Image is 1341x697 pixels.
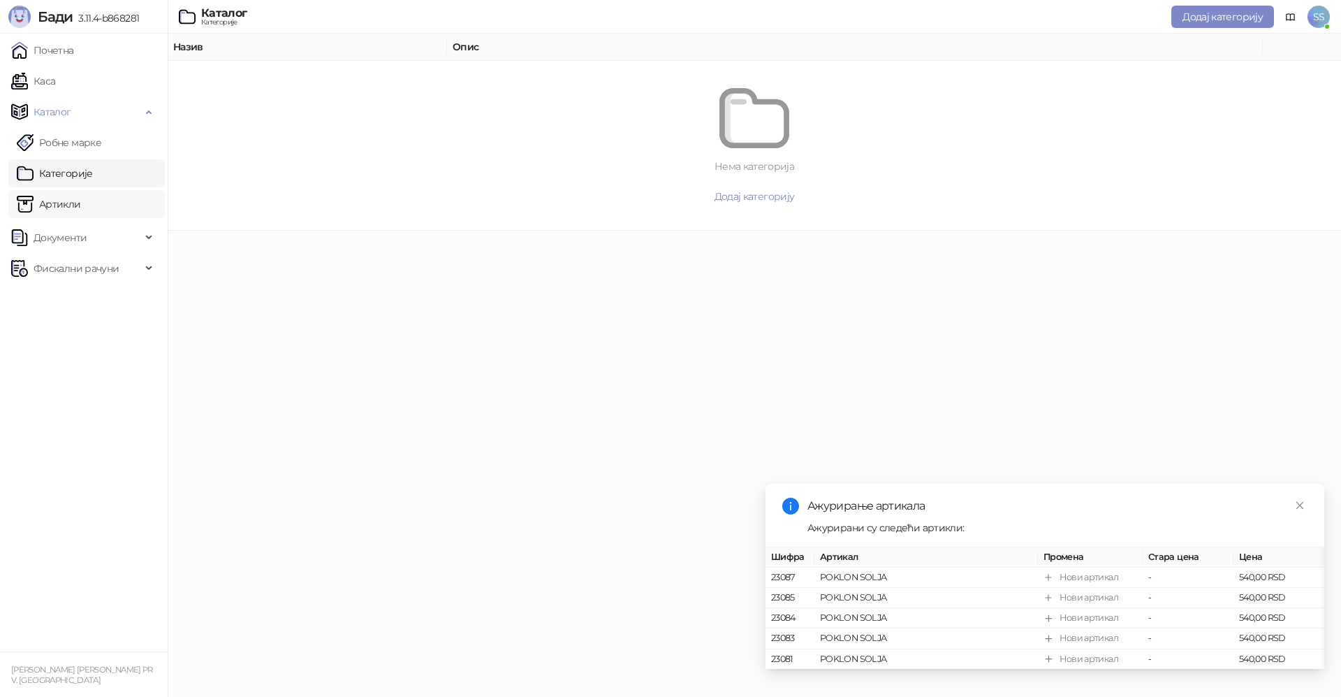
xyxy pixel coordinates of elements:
td: POKLON SOLJA [814,568,1038,588]
td: POKLON SOLJA [814,589,1038,609]
span: Додај категорију [715,190,795,203]
a: Категорије [17,159,93,187]
span: Документи [34,224,87,252]
span: Каталог [34,98,71,126]
button: Додај категорију [196,185,1313,208]
span: Додај категорију [1182,10,1263,23]
th: Цена [1233,547,1324,568]
td: 23084 [765,609,814,629]
small: [PERSON_NAME] [PERSON_NAME] PR V. [GEOGRAPHIC_DATA] [11,665,153,685]
td: 23083 [765,629,814,649]
a: Документација [1280,6,1302,28]
td: 23087 [765,568,814,588]
th: Промена [1038,547,1143,568]
th: Опис [447,34,1263,61]
td: - [1143,568,1233,588]
td: 540,00 RSD [1233,609,1324,629]
td: - [1143,589,1233,609]
span: Бади [38,8,73,25]
div: Каталог [201,8,247,19]
div: Нови артикал [1060,652,1118,666]
span: 3.11.4-b868281 [73,12,139,24]
td: POKLON SOLJA [814,629,1038,649]
td: - [1143,629,1233,649]
th: Стара цена [1143,547,1233,568]
td: 540,00 RSD [1233,629,1324,649]
span: Фискални рачуни [34,254,119,282]
span: info-circle [782,498,799,515]
div: Нови артикал [1060,591,1118,605]
td: 540,00 RSD [1233,589,1324,609]
a: Каса [11,67,55,95]
div: Нови артикал [1060,612,1118,626]
a: ArtikliАртикли [17,190,81,218]
div: Категорије [201,19,247,26]
td: POKLON SOLJA [814,649,1038,670]
td: 540,00 RSD [1233,649,1324,670]
td: 23081 [765,649,814,670]
th: Назив [168,34,447,61]
td: 23085 [765,589,814,609]
td: POKLON SOLJA [814,609,1038,629]
span: SS [1307,6,1330,28]
div: Нови артикал [1060,632,1118,646]
div: Нема категорија [196,159,1313,174]
img: Logo [8,6,31,28]
button: Додај категорију [1171,6,1274,28]
a: Close [1292,498,1307,513]
th: Шифра [765,547,814,568]
td: 540,00 RSD [1233,568,1324,588]
th: Артикал [814,547,1038,568]
div: Ажурирани су следећи артикли: [807,520,1307,536]
a: Робне марке [17,129,101,157]
div: Нови артикал [1060,570,1118,584]
span: close [1295,501,1305,510]
td: - [1143,609,1233,629]
td: - [1143,649,1233,670]
div: Ажурирање артикала [807,498,1307,515]
a: Почетна [11,36,74,64]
